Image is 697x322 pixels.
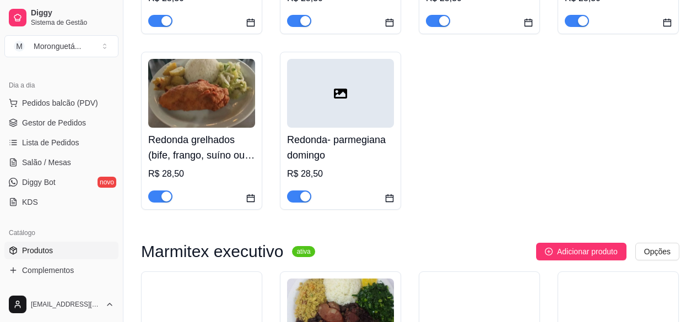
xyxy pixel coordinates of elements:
h4: Redonda- parmegiana domingo [287,132,394,163]
span: calendar [246,194,255,203]
button: Select a team [4,35,118,57]
a: Gestor de Pedidos [4,114,118,132]
a: Lista de Pedidos [4,134,118,151]
a: Salão / Mesas [4,154,118,171]
a: DiggySistema de Gestão [4,4,118,31]
h4: Redonda grelhados (bife, frango, suíno ou Linguicinha) escolha 1 opção [148,132,255,163]
a: KDS [4,193,118,211]
div: Catálogo [4,224,118,242]
span: calendar [246,18,255,27]
span: Complementos [22,265,74,276]
a: Diggy Botnovo [4,173,118,191]
div: Moronguetá ... [34,41,81,52]
span: Lista de Pedidos [22,137,79,148]
a: Complementos [4,261,118,279]
span: calendar [385,194,394,203]
span: calendar [524,18,533,27]
span: calendar [663,18,672,27]
div: Dia a dia [4,77,118,94]
div: R$ 28,50 [287,167,394,181]
span: Produtos [22,245,53,256]
button: Pedidos balcão (PDV) [4,94,118,112]
span: Sistema de Gestão [31,18,114,27]
button: Adicionar produto [536,243,626,260]
span: Salão / Mesas [22,157,71,168]
button: [EMAIL_ADDRESS][DOMAIN_NAME] [4,291,118,318]
span: Opções [644,245,671,258]
span: KDS [22,197,38,208]
h3: Marmitex executivo [141,245,283,258]
span: Gestor de Pedidos [22,117,86,128]
span: plus-circle [545,248,553,255]
span: Pedidos balcão (PDV) [22,97,98,108]
button: Opções [635,243,679,260]
span: calendar [385,18,394,27]
div: R$ 28,50 [148,167,255,181]
span: Diggy Bot [22,177,56,188]
span: Diggy [31,8,114,18]
span: M [14,41,25,52]
span: Adicionar produto [557,245,618,258]
span: [EMAIL_ADDRESS][DOMAIN_NAME] [31,300,101,309]
img: product-image [148,59,255,128]
a: Produtos [4,242,118,259]
sup: ativa [292,246,315,257]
